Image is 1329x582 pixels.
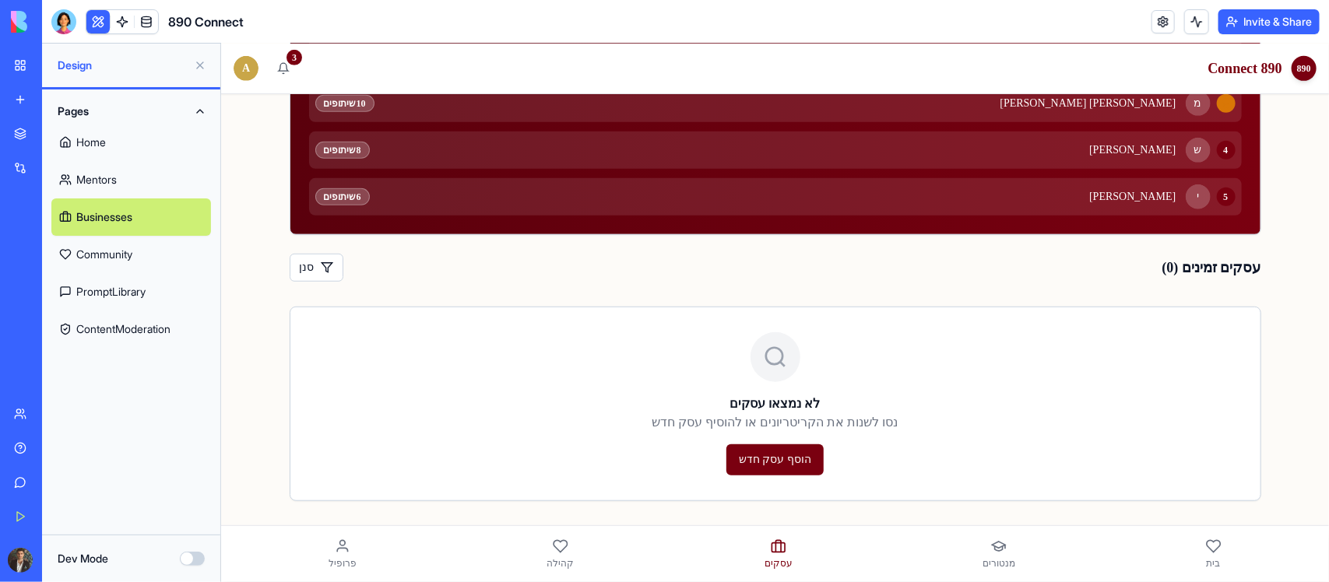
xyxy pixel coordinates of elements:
[1218,9,1320,34] button: Invite & Share
[326,514,353,526] span: קהילה
[58,58,188,73] span: Design
[65,6,81,22] div: 3
[965,94,990,119] span: ש
[94,370,1014,388] p: נסו לשנות את הקריטריונים או להוסיף עסק חדש
[158,145,955,161] p: [PERSON_NAME]
[317,489,363,532] a: קהילה
[987,14,1062,36] h1: 890 Connect
[12,12,37,37] span: A
[51,198,211,236] a: Businesses
[51,161,211,198] a: Mentors
[965,47,990,72] span: מ
[47,9,78,40] button: 3
[94,98,149,115] div: 8 שיתופים
[11,11,107,33] img: logo
[168,12,244,31] span: 890 Connect
[761,514,794,526] span: מנטורים
[965,141,990,166] span: י
[505,401,603,432] button: הוסף עסק חדש
[94,51,153,68] div: 10 שיתופים
[107,514,135,526] span: פרופיל
[58,551,108,566] label: Dev Mode
[8,548,33,573] img: ACg8ocJVQLntGIJvOu_x1g6PeykmXe9hrnGa0EeFFgjWaxEmuLEMy2mW=s96-c
[1076,19,1090,31] span: 890
[51,99,211,124] button: Pages
[163,52,955,68] p: [PERSON_NAME] [PERSON_NAME]
[543,514,571,526] span: עסקים
[94,351,1014,370] h3: לא נמצאו עסקים
[51,273,211,310] a: PromptLibrary
[534,489,581,532] a: עסקים
[69,210,122,238] button: סנן
[996,144,1014,163] div: 5
[51,236,211,273] a: Community
[158,99,955,114] p: [PERSON_NAME]
[986,514,1000,526] span: בית
[51,310,211,348] a: ContentModeration
[941,213,1040,235] h2: עסקים זמינים ( 0 )
[94,145,149,162] div: 6 שיתופים
[752,489,803,532] a: מנטורים
[51,124,211,161] a: Home
[996,97,1014,116] div: 4
[976,489,1010,532] a: בית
